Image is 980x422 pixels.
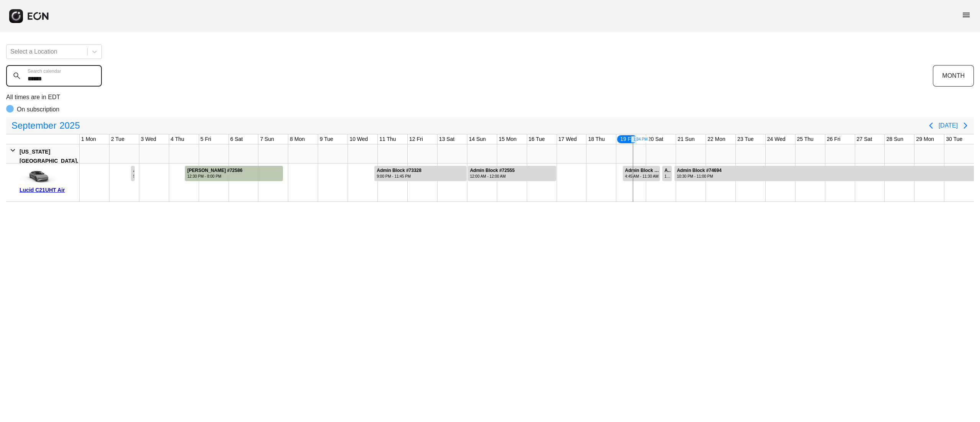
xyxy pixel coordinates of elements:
[408,134,425,144] div: 12 Fri
[497,134,518,144] div: 15 Mon
[109,134,126,144] div: 2 Tue
[20,147,78,175] div: [US_STATE][GEOGRAPHIC_DATA], [GEOGRAPHIC_DATA]
[622,164,661,181] div: Rented for 2 days by Admin Block Current status is rental
[467,164,557,181] div: Rented for 3 days by Admin Block Current status is rental
[187,168,242,173] div: [PERSON_NAME] #72586
[958,118,973,133] button: Next page
[616,134,638,144] div: 19 Fri
[288,134,306,144] div: 8 Mon
[20,185,77,195] div: Lucid C21UHT Air
[665,173,671,179] div: 12:30 PM - 9:00 PM
[662,164,673,181] div: Rented for 1 days by Admin Block Current status is rental
[377,168,421,173] div: Admin Block #73328
[169,134,186,144] div: 4 Thu
[470,168,515,173] div: Admin Block #72555
[7,118,85,133] button: September2025
[139,134,158,144] div: 3 Wed
[825,134,842,144] div: 26 Fri
[674,164,974,181] div: Rented for 103 days by Admin Block Current status is rental
[470,173,515,179] div: 12:00 AM - 12:00 AM
[677,173,722,179] div: 10:30 PM - 11:00 PM
[258,134,276,144] div: 7 Sun
[933,65,974,87] button: MONTH
[855,134,874,144] div: 27 Sat
[377,173,421,179] div: 9:00 PM - 11:45 PM
[962,10,971,20] span: menu
[80,134,98,144] div: 1 Mon
[527,134,547,144] div: 16 Tue
[923,118,939,133] button: Previous page
[736,134,755,144] div: 23 Tue
[915,134,936,144] div: 29 Mon
[10,118,58,133] span: September
[706,134,727,144] div: 22 Mon
[795,134,815,144] div: 25 Thu
[185,164,283,181] div: Rented for 4 days by Juan Carlos Lopez-Vila Current status is completed
[318,134,335,144] div: 9 Tue
[586,134,606,144] div: 18 Thu
[467,134,487,144] div: 14 Sun
[20,166,58,185] img: car
[187,173,242,179] div: 12:30 PM - 8:00 PM
[677,168,722,173] div: Admin Block #74694
[665,168,671,173] div: Admin Block #74523
[374,164,467,181] div: Rented for 4 days by Admin Block Current status is rental
[348,134,369,144] div: 10 Wed
[133,173,134,179] div: 5:00 PM - 7:00 PM
[625,168,660,173] div: Admin Block #74693
[17,105,59,114] p: On subscription
[557,134,578,144] div: 17 Wed
[58,118,81,133] span: 2025
[766,134,787,144] div: 24 Wed
[133,168,134,173] div: Admin Block #72358
[646,134,665,144] div: 20 Sat
[131,164,135,181] div: Rented for 1 days by Admin Block Current status is rental
[6,93,974,102] p: All times are in EDT
[676,134,696,144] div: 21 Sun
[939,119,958,132] button: [DATE]
[885,134,905,144] div: 28 Sun
[229,134,245,144] div: 6 Sat
[625,173,660,179] div: 4:45 AM - 11:30 AM
[944,134,964,144] div: 30 Tue
[199,134,213,144] div: 5 Fri
[28,68,61,74] label: Search calendar
[438,134,456,144] div: 13 Sat
[378,134,397,144] div: 11 Thu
